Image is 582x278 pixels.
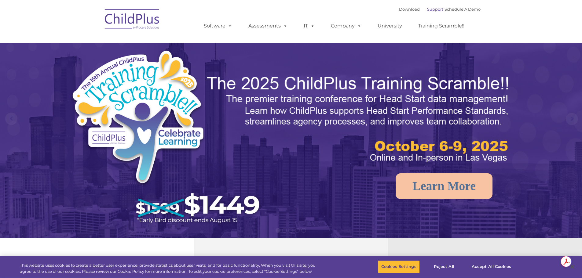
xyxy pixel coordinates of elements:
a: Schedule A Demo [445,7,481,12]
a: Software [198,20,238,32]
span: Phone number [85,65,111,70]
a: University [372,20,408,32]
div: This website uses cookies to create a better user experience, provide statistics about user visit... [20,262,320,274]
button: Cookies Settings [378,260,420,273]
font: | [399,7,481,12]
button: Accept All Cookies [468,260,514,273]
a: Training Scramble!! [412,20,470,32]
img: ChildPlus by Procare Solutions [102,5,163,35]
a: IT [298,20,321,32]
span: Last name [85,40,104,45]
a: Learn More [396,173,492,199]
button: Reject All [425,260,463,273]
a: Support [427,7,443,12]
a: Company [325,20,368,32]
a: Download [399,7,420,12]
a: Assessments [242,20,294,32]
